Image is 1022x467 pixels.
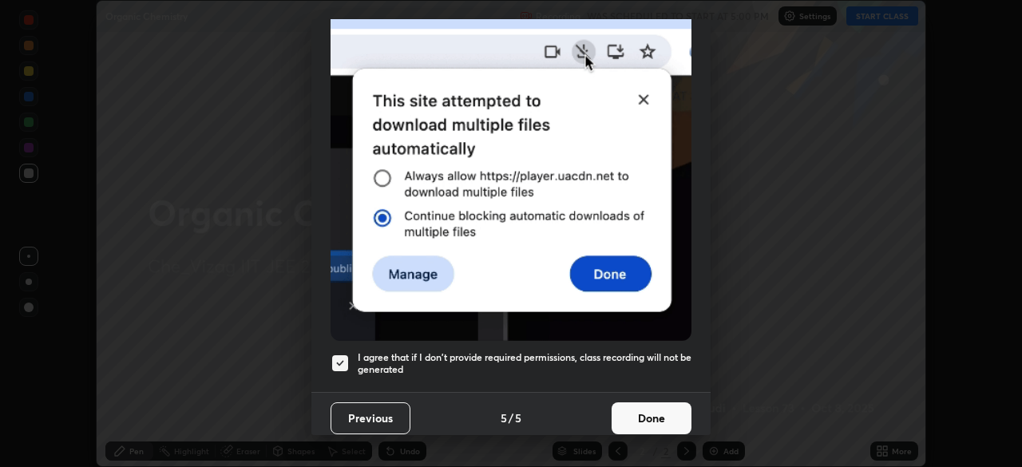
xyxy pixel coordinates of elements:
h5: I agree that if I don't provide required permissions, class recording will not be generated [358,351,691,376]
button: Done [612,402,691,434]
h4: 5 [515,410,521,426]
button: Previous [331,402,410,434]
h4: / [509,410,513,426]
h4: 5 [501,410,507,426]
